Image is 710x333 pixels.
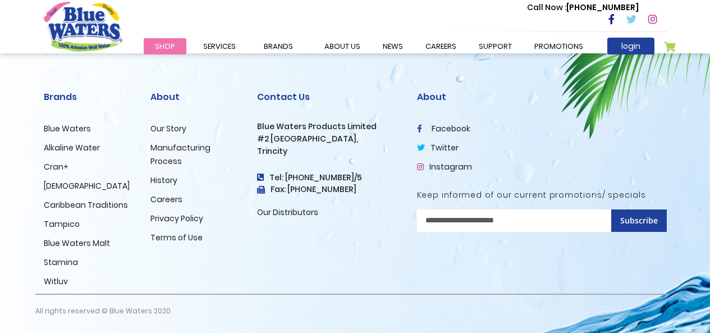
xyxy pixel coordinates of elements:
[150,194,182,205] a: Careers
[44,161,68,172] a: Cran+
[620,215,658,226] span: Subscribe
[523,38,594,54] a: Promotions
[257,134,400,144] h3: #2 [GEOGRAPHIC_DATA],
[611,209,667,232] button: Subscribe
[527,2,566,13] span: Call Now :
[372,38,414,54] a: News
[44,180,130,191] a: [DEMOGRAPHIC_DATA]
[150,123,186,134] a: Our Story
[44,142,100,153] a: Alkaline Water
[35,295,171,327] p: All rights reserved © Blue Waters 2020
[257,173,400,183] h4: Tel: [PHONE_NUMBER]/5
[150,232,203,243] a: Terms of Use
[44,199,128,211] a: Caribbean Traditions
[44,2,122,51] a: store logo
[257,147,400,156] h3: Trincity
[44,276,68,287] a: Witluv
[44,218,80,230] a: Tampico
[417,190,667,200] h5: Keep informed of our current promotions/ specials
[264,41,293,52] span: Brands
[150,175,177,186] a: History
[468,38,523,54] a: support
[44,257,78,268] a: Stamina
[150,142,210,167] a: Manufacturing Process
[527,2,639,13] p: [PHONE_NUMBER]
[150,213,203,224] a: Privacy Policy
[414,38,468,54] a: careers
[417,123,470,134] a: facebook
[44,238,110,249] a: Blue Waters Malt
[257,122,400,131] h3: Blue Waters Products Limited
[313,38,372,54] a: about us
[257,92,400,102] h2: Contact Us
[257,185,400,194] h3: Fax: [PHONE_NUMBER]
[417,161,472,172] a: Instagram
[44,123,91,134] a: Blue Waters
[257,207,318,218] a: Our Distributors
[417,142,459,153] a: twitter
[44,92,134,102] h2: Brands
[155,41,175,52] span: Shop
[203,41,236,52] span: Services
[150,92,240,102] h2: About
[417,92,667,102] h2: About
[607,38,654,54] a: login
